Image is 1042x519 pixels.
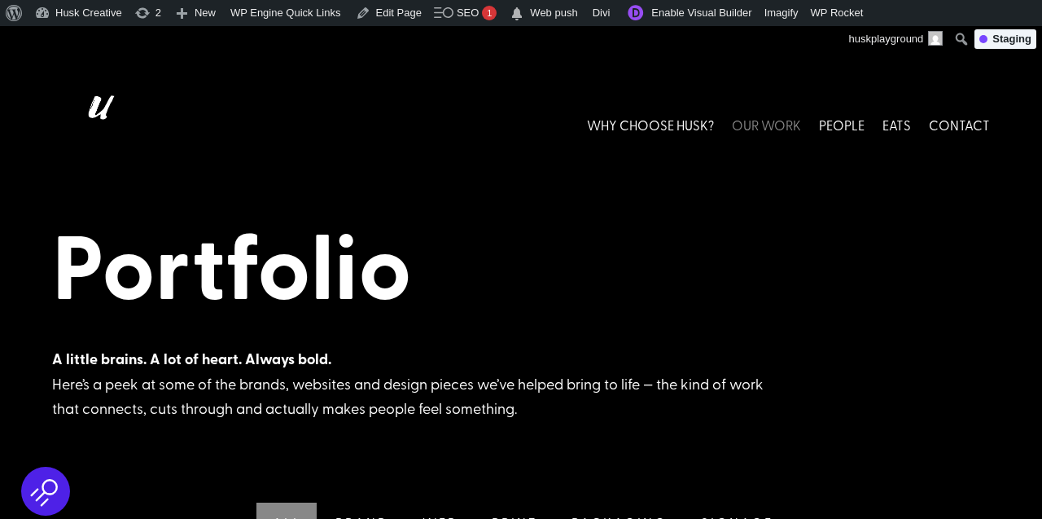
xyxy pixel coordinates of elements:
[732,89,801,161] a: OUR WORK
[974,29,1036,49] div: Staging
[482,6,497,20] div: 1
[929,89,990,161] a: CONTACT
[52,346,785,421] div: Here’s a peek at some of the brands, websites and design pieces we’ve helped bring to life — the ...
[819,89,865,161] a: PEOPLE
[52,210,990,326] h1: Portfolio
[882,89,911,161] a: EATS
[52,89,142,161] img: Husk logo
[509,2,525,25] span: 
[52,348,331,369] strong: A little brains. A lot of heart. Always bold.
[587,89,714,161] a: WHY CHOOSE HUSK?
[849,33,924,45] span: huskplayground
